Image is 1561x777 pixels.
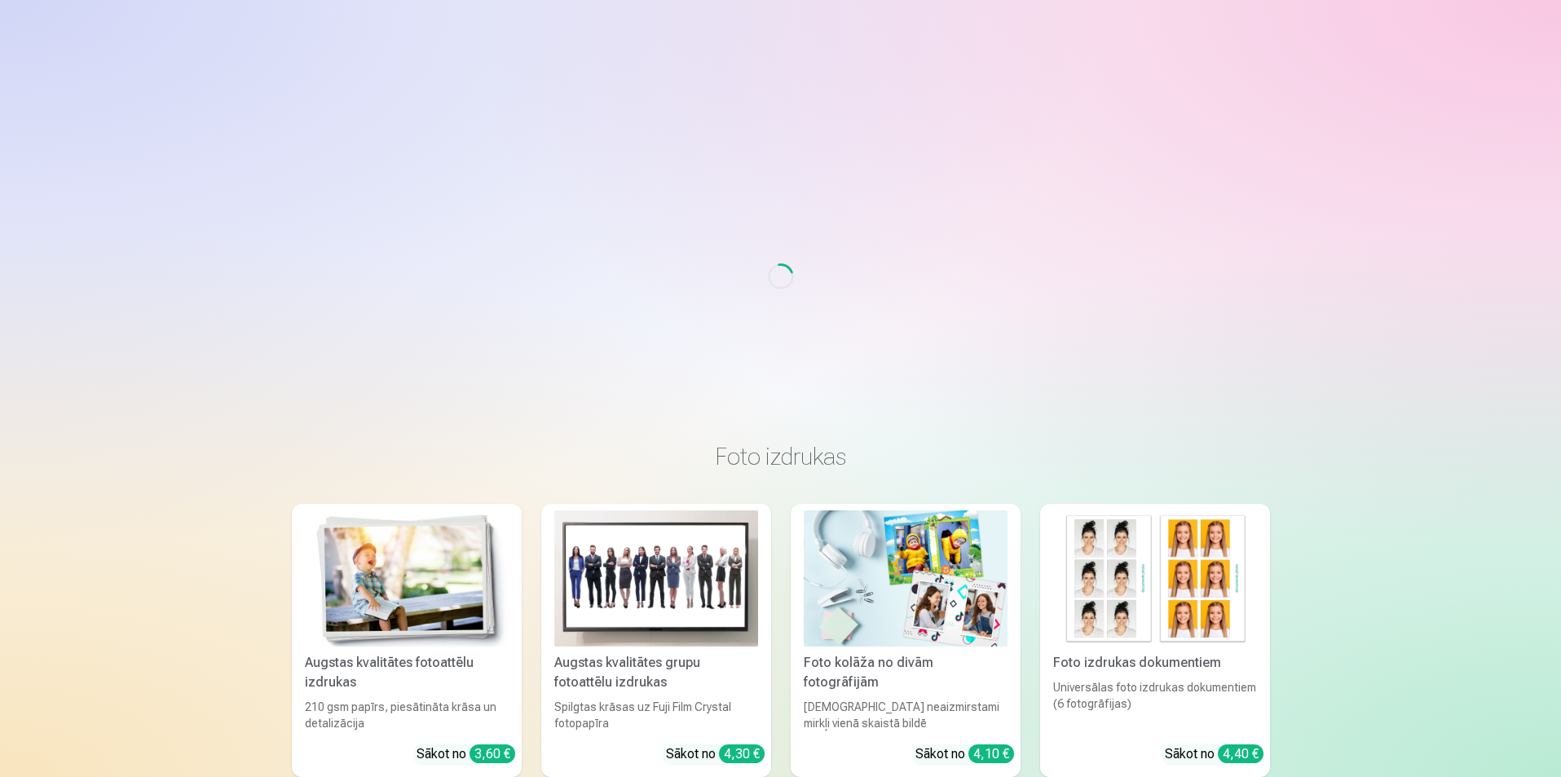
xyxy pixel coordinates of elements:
div: 3,60 € [470,744,515,763]
div: Sākot no [915,744,1014,764]
img: Foto kolāža no divām fotogrāfijām [804,510,1008,647]
a: Augstas kvalitātes fotoattēlu izdrukasAugstas kvalitātes fotoattēlu izdrukas210 gsm papīrs, piesā... [292,504,522,777]
img: Augstas kvalitātes fotoattēlu izdrukas [305,510,509,647]
div: 4,40 € [1218,744,1263,763]
div: Augstas kvalitātes grupu fotoattēlu izdrukas [548,653,765,692]
div: Sākot no [666,744,765,764]
div: Foto izdrukas dokumentiem [1047,653,1263,673]
div: 210 gsm papīrs, piesātināta krāsa un detalizācija [298,699,515,731]
img: Foto izdrukas dokumentiem [1053,510,1257,647]
div: [DEMOGRAPHIC_DATA] neaizmirstami mirkļi vienā skaistā bildē [797,699,1014,731]
div: Foto kolāža no divām fotogrāfijām [797,653,1014,692]
a: Foto kolāža no divām fotogrāfijāmFoto kolāža no divām fotogrāfijām[DEMOGRAPHIC_DATA] neaizmirstam... [791,504,1021,777]
div: Augstas kvalitātes fotoattēlu izdrukas [298,653,515,692]
div: Universālas foto izdrukas dokumentiem (6 fotogrāfijas) [1047,679,1263,731]
h3: Foto izdrukas [305,442,1257,471]
div: 4,30 € [719,744,765,763]
a: Augstas kvalitātes grupu fotoattēlu izdrukasAugstas kvalitātes grupu fotoattēlu izdrukasSpilgtas ... [541,504,771,777]
a: Foto izdrukas dokumentiemFoto izdrukas dokumentiemUniversālas foto izdrukas dokumentiem (6 fotogr... [1040,504,1270,777]
div: 4,10 € [968,744,1014,763]
img: Augstas kvalitātes grupu fotoattēlu izdrukas [554,510,758,647]
div: Sākot no [417,744,515,764]
div: Spilgtas krāsas uz Fuji Film Crystal fotopapīra [548,699,765,731]
div: Sākot no [1165,744,1263,764]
